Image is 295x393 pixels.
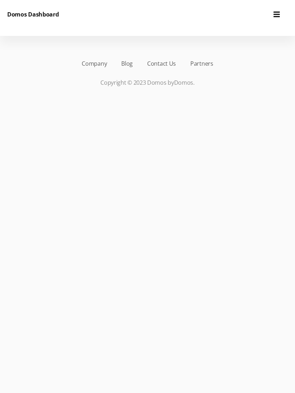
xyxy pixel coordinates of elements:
[7,10,59,19] h6: Domos Dashboard
[190,59,213,68] a: Partners
[82,59,107,68] a: Company
[121,59,133,68] a: Blog
[18,78,277,87] p: Copyright © 2023 Domos by .
[147,59,176,68] a: Contact Us
[174,79,194,86] a: Domos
